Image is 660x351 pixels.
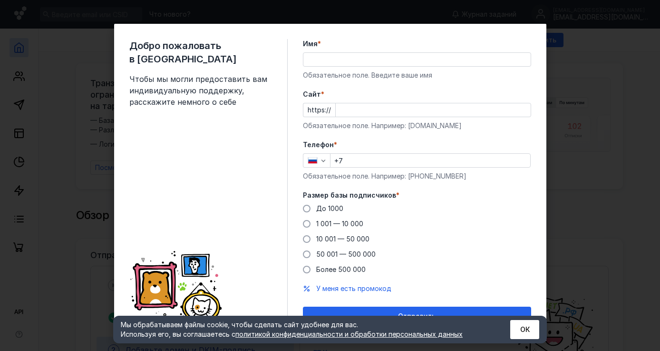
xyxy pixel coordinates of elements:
div: Обязательное поле. Например: [PHONE_NUMBER] [303,171,531,181]
span: Добро пожаловать в [GEOGRAPHIC_DATA] [129,39,272,66]
span: Имя [303,39,318,49]
a: политикой конфиденциальности и обработки персональных данных [235,330,463,338]
span: У меня есть промокод [316,284,391,292]
span: Более 500 000 [316,265,366,273]
span: До 1000 [316,204,343,212]
span: Телефон [303,140,334,150]
span: Отправить [398,312,436,321]
span: 50 001 — 500 000 [316,250,376,258]
span: Чтобы мы могли предоставить вам индивидуальную поддержку, расскажите немного о себе [129,73,272,108]
button: Отправить [303,307,531,326]
span: 1 001 — 10 000 [316,220,363,228]
div: Обязательное поле. Например: [DOMAIN_NAME] [303,121,531,130]
div: Обязательное поле. Введите ваше имя [303,70,531,80]
button: ОК [510,320,539,339]
button: У меня есть промокод [316,284,391,293]
div: Мы обрабатываем файлы cookie, чтобы сделать сайт удобнее для вас. Используя его, вы соглашаетесь c [121,320,487,339]
span: Размер базы подписчиков [303,191,396,200]
span: Cайт [303,90,321,99]
span: 10 001 — 50 000 [316,235,369,243]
